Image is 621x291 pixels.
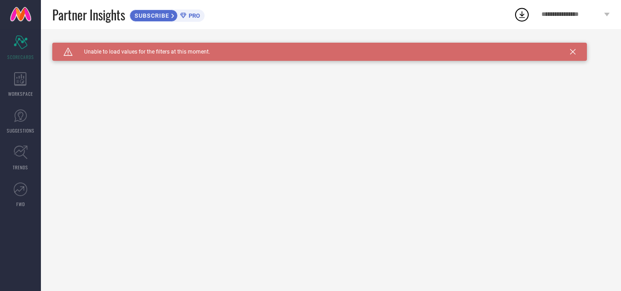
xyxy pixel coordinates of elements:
[130,12,171,19] span: SUBSCRIBE
[7,127,35,134] span: SUGGESTIONS
[8,90,33,97] span: WORKSPACE
[130,7,205,22] a: SUBSCRIBEPRO
[186,12,200,19] span: PRO
[16,201,25,207] span: FWD
[514,6,530,23] div: Open download list
[52,43,610,50] div: Unable to load filters at this moment. Please try later.
[52,5,125,24] span: Partner Insights
[73,49,210,55] span: Unable to load values for the filters at this moment.
[13,164,28,171] span: TRENDS
[7,54,34,60] span: SCORECARDS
